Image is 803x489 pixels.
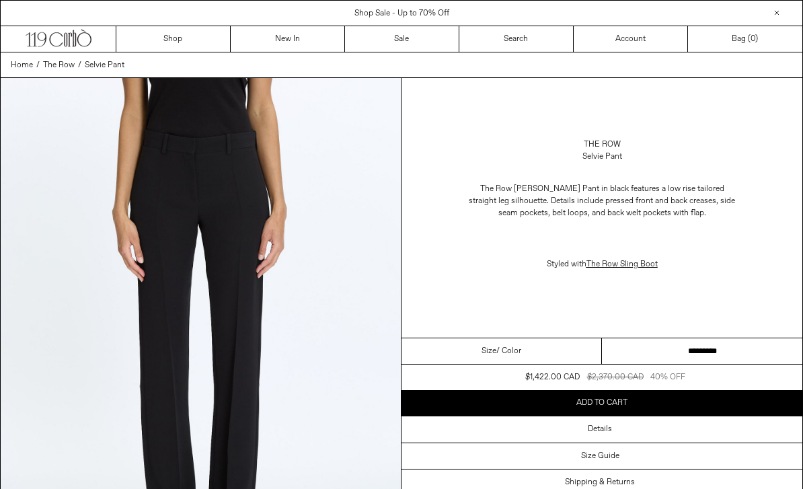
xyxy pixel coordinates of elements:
button: Add to cart [401,390,802,416]
a: New In [231,26,345,52]
a: Shop Sale - Up to 70% Off [354,8,449,19]
h3: Size Guide [581,451,619,461]
span: / [78,59,81,71]
span: Home [11,60,33,71]
div: $2,370.00 CAD [587,371,644,383]
p: The Row [PERSON_NAME] Pant in black features a low rise tailored straight leg silhouette. Details... [467,176,736,226]
a: Search [459,26,574,52]
a: Selvie Pant [85,59,124,71]
a: The Row Sling Boot [586,259,658,270]
span: 0 [751,34,755,44]
span: ) [751,33,758,45]
div: Selvie Pant [582,151,622,163]
span: Styled with [547,259,658,270]
a: Shop [116,26,231,52]
div: $1,422.00 CAD [525,371,580,383]
span: / Color [496,345,521,357]
a: Home [11,59,33,71]
span: The Row [43,60,75,71]
h3: Shipping & Returns [565,478,635,487]
a: Account [574,26,688,52]
a: Bag () [688,26,802,52]
a: The Row [43,59,75,71]
span: Selvie Pant [85,60,124,71]
span: / [36,59,40,71]
a: Sale [345,26,459,52]
div: 40% OFF [650,371,685,383]
span: Add to cart [576,398,627,408]
a: The Row [584,139,621,151]
span: Size [482,345,496,357]
h3: Details [588,424,612,434]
